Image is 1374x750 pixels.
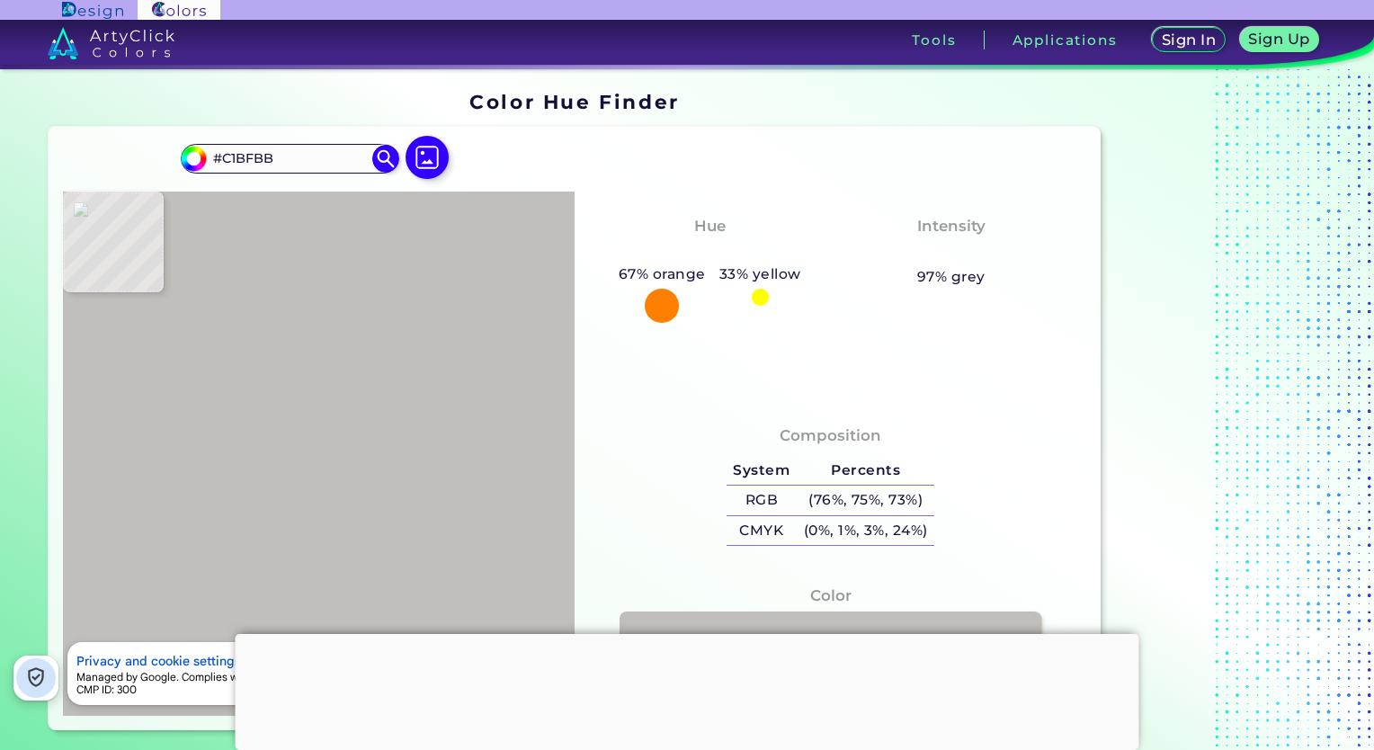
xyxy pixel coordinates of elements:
img: icon picture [406,136,449,179]
h4: Composition [780,423,881,449]
h3: Applications [1013,33,1118,47]
h5: (0%, 1%, 3%, 24%) [797,516,934,546]
iframe: Advertisement [1108,84,1333,737]
h4: Intensity [917,213,986,239]
h5: Sign Up [1251,32,1308,46]
img: 384cf041-66e4-4e9f-bf41-65a48b985063 [72,201,566,708]
h5: 67% orange [611,263,712,286]
img: logo_artyclick_colors_white.svg [48,27,174,59]
img: icon search [372,145,399,172]
h5: System [727,456,797,486]
h5: (76%, 75%, 73%) [797,486,934,515]
a: Sign Up [1243,28,1316,51]
h3: Yellowish Orange [629,241,791,263]
h5: CMYK [727,516,797,546]
input: type color.. [206,147,373,171]
h5: 97% grey [917,265,986,289]
a: Sign In [1155,28,1223,51]
h5: Sign In [1164,33,1214,47]
img: ArtyClick Design logo [62,2,122,19]
h5: RGB [727,486,797,515]
iframe: Advertisement [236,634,1139,746]
h3: Almost None [888,241,1014,263]
h5: 33% yellow [712,263,807,286]
h4: Hue [694,213,726,239]
h4: Color [810,583,852,609]
h1: Color Hue Finder [469,88,679,115]
h3: Tools [912,33,956,47]
h5: Percents [797,456,934,486]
